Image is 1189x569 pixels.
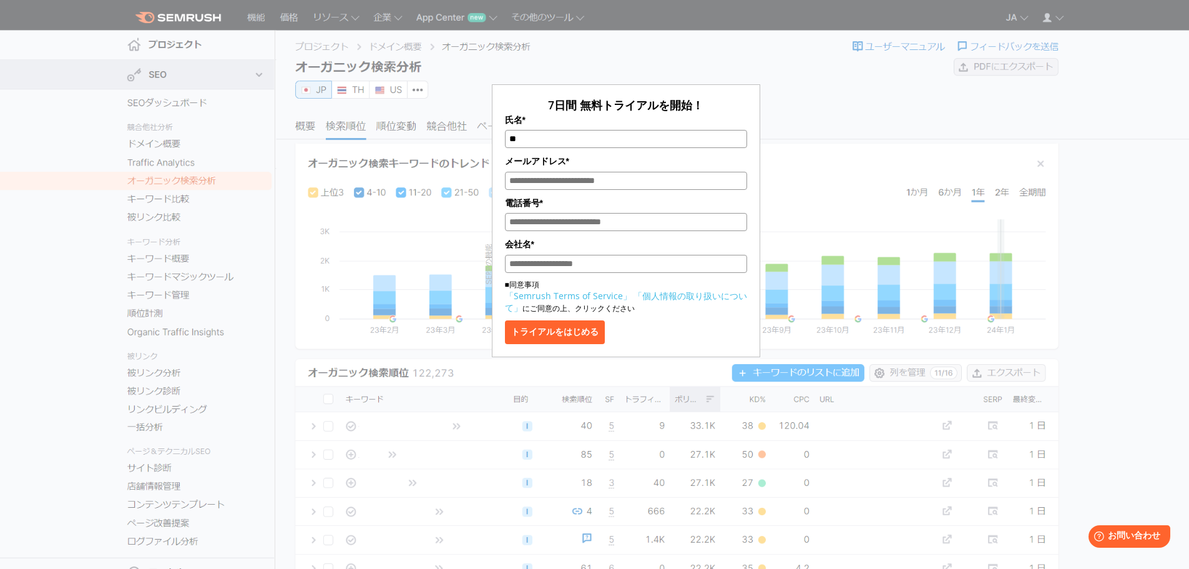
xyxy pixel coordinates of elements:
[505,279,747,314] p: ■同意事項 にご同意の上、クリックください
[505,290,632,302] a: 「Semrush Terms of Service」
[505,154,747,168] label: メールアドレス*
[505,320,605,344] button: トライアルをはじめる
[548,97,703,112] span: 7日間 無料トライアルを開始！
[505,290,747,314] a: 「個人情報の取り扱いについて」
[1078,520,1175,555] iframe: Help widget launcher
[505,196,747,210] label: 電話番号*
